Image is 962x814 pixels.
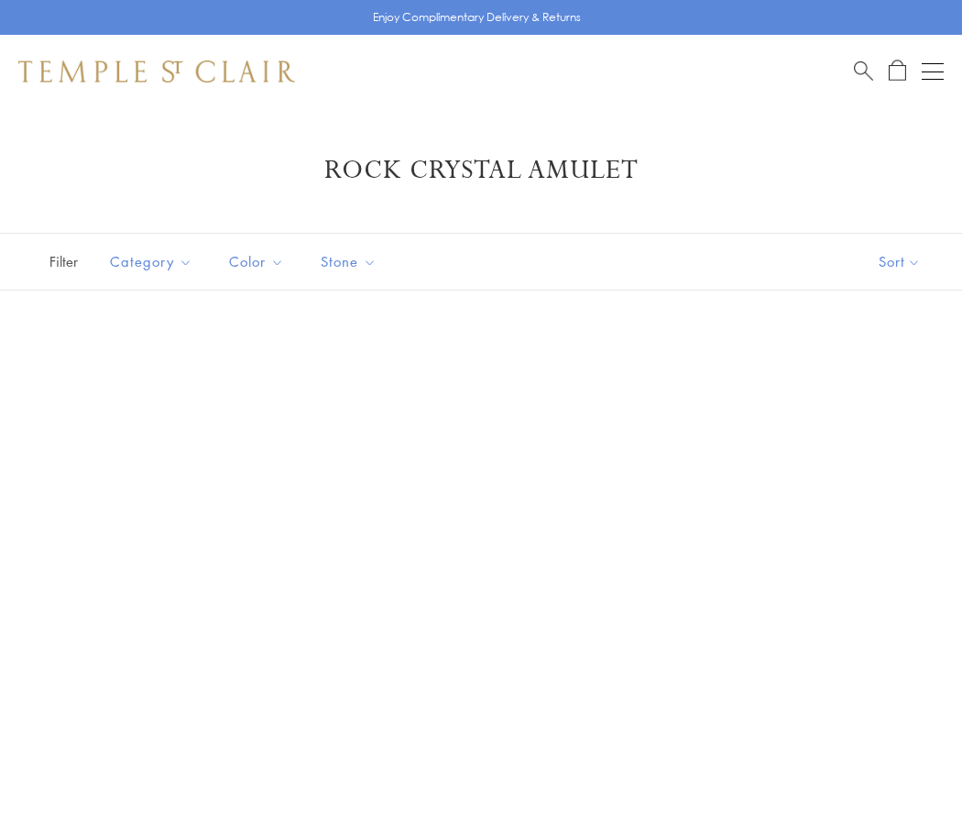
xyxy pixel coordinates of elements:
[101,250,206,273] span: Category
[96,241,206,282] button: Category
[312,250,390,273] span: Stone
[854,60,873,82] a: Search
[307,241,390,282] button: Stone
[46,154,916,187] h1: Rock Crystal Amulet
[922,60,944,82] button: Open navigation
[18,60,295,82] img: Temple St. Clair
[373,8,581,27] p: Enjoy Complimentary Delivery & Returns
[837,234,962,290] button: Show sort by
[220,250,298,273] span: Color
[889,60,906,82] a: Open Shopping Bag
[215,241,298,282] button: Color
